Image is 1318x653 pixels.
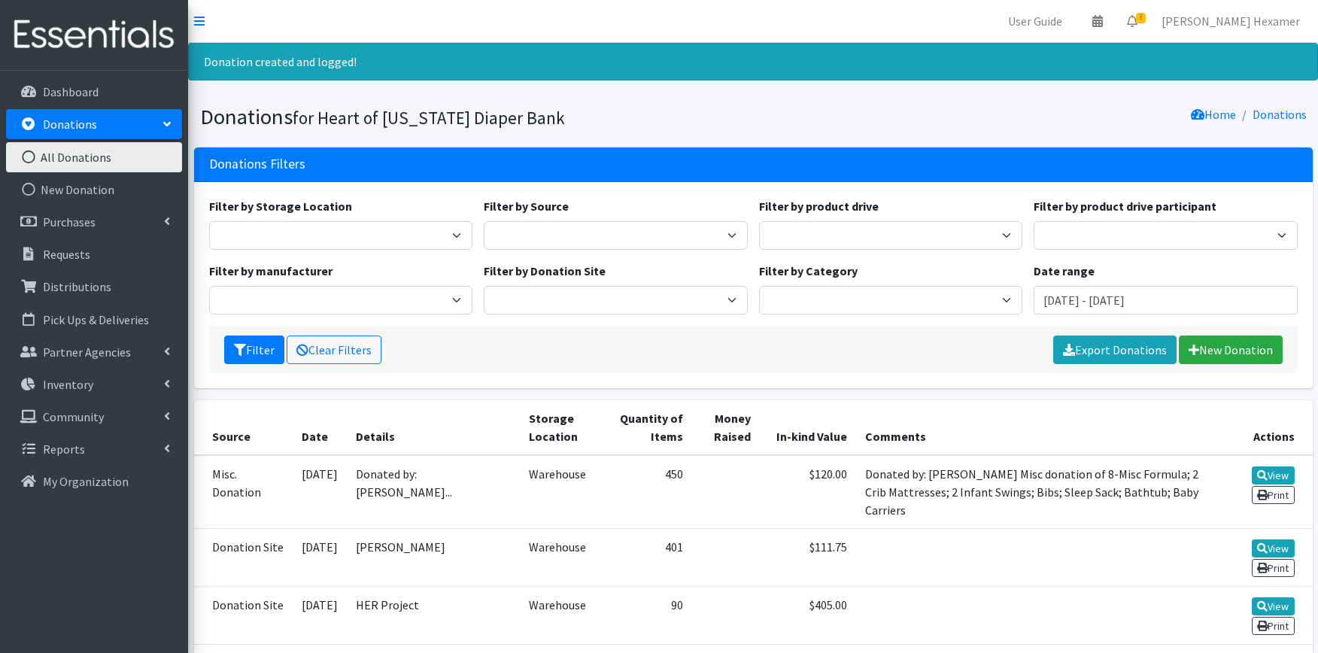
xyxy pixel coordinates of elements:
p: Inventory [43,377,93,392]
p: Donations [43,117,97,132]
td: 401 [609,528,692,586]
td: 90 [609,586,692,644]
td: HER Project [347,586,520,644]
td: [PERSON_NAME] [347,528,520,586]
p: Dashboard [43,84,99,99]
td: Donation Site [194,586,293,644]
td: $111.75 [760,528,856,586]
label: Filter by Source [484,197,569,215]
a: Print [1252,617,1295,635]
td: Warehouse [520,586,609,644]
a: User Guide [996,6,1074,36]
th: In-kind Value [760,400,856,455]
p: My Organization [43,474,129,489]
td: [DATE] [293,586,347,644]
a: Print [1252,486,1295,504]
a: Home [1191,107,1236,122]
a: Clear Filters [287,336,381,364]
h1: Donations [200,104,748,130]
div: Donation created and logged! [188,43,1318,80]
a: Donations [6,109,182,139]
th: Comments [856,400,1228,455]
a: View [1252,597,1295,615]
td: Donated by: [PERSON_NAME] Misc donation of 8-Misc Formula; 2 Crib Mattresses; 2 Infant Swings; Bi... [856,455,1228,529]
input: January 1, 2011 - December 31, 2011 [1034,286,1298,314]
a: View [1252,466,1295,484]
th: Source [194,400,293,455]
td: [DATE] [293,455,347,529]
label: Filter by manufacturer [209,262,333,280]
th: Details [347,400,520,455]
th: Quantity of Items [609,400,692,455]
h3: Donations Filters [209,156,305,172]
p: Partner Agencies [43,345,131,360]
td: $120.00 [760,455,856,529]
button: Filter [224,336,284,364]
p: Requests [43,247,90,262]
a: Community [6,402,182,432]
a: Partner Agencies [6,337,182,367]
p: Reports [43,442,85,457]
td: $405.00 [760,586,856,644]
a: Dashboard [6,77,182,107]
p: Distributions [43,279,111,294]
a: 3 [1115,6,1149,36]
a: Export Donations [1053,336,1177,364]
th: Date [293,400,347,455]
a: Requests [6,239,182,269]
th: Storage Location [520,400,609,455]
td: Donation Site [194,528,293,586]
a: New Donation [1179,336,1283,364]
td: Warehouse [520,528,609,586]
td: [DATE] [293,528,347,586]
a: [PERSON_NAME] Hexamer [1149,6,1312,36]
th: Actions [1228,400,1312,455]
small: for Heart of [US_STATE] Diaper Bank [293,107,565,129]
p: Purchases [43,214,96,229]
td: Donated by: [PERSON_NAME]... [347,455,520,529]
td: Misc. Donation [194,455,293,529]
a: All Donations [6,142,182,172]
a: Distributions [6,272,182,302]
label: Filter by Storage Location [209,197,352,215]
label: Filter by Donation Site [484,262,606,280]
th: Money Raised [692,400,760,455]
td: Warehouse [520,455,609,529]
a: New Donation [6,175,182,205]
a: Reports [6,434,182,464]
label: Filter by product drive participant [1034,197,1216,215]
a: Print [1252,559,1295,577]
span: 3 [1136,13,1146,23]
a: Inventory [6,369,182,399]
img: HumanEssentials [6,10,182,60]
label: Date range [1034,262,1095,280]
a: My Organization [6,466,182,497]
a: Pick Ups & Deliveries [6,305,182,335]
a: Donations [1253,107,1307,122]
label: Filter by product drive [759,197,879,215]
td: 450 [609,455,692,529]
label: Filter by Category [759,262,858,280]
a: View [1252,539,1295,557]
p: Community [43,409,104,424]
p: Pick Ups & Deliveries [43,312,149,327]
a: Purchases [6,207,182,237]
